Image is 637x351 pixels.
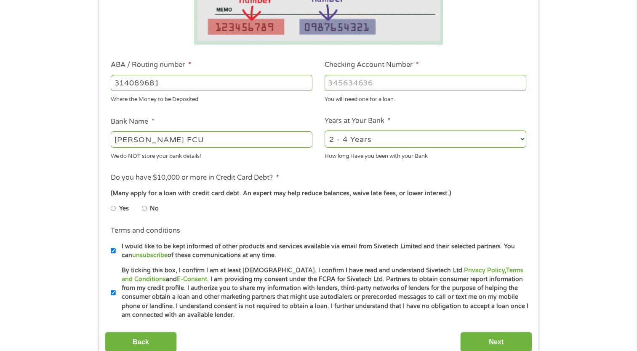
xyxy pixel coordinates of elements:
[177,276,207,283] a: E-Consent
[111,93,312,104] div: Where the Money to be Deposited
[132,252,168,259] a: unsubscribe
[111,226,180,235] label: Terms and conditions
[464,267,504,274] a: Privacy Policy
[119,204,129,213] label: Yes
[111,149,312,160] div: We do NOT store your bank details!
[111,117,154,126] label: Bank Name
[325,93,526,104] div: You will need one for a loan.
[116,266,529,320] label: By ticking this box, I confirm I am at least [DEMOGRAPHIC_DATA]. I confirm I have read and unders...
[111,75,312,91] input: 263177916
[122,267,523,283] a: Terms and Conditions
[325,117,390,125] label: Years at Your Bank
[111,61,191,69] label: ABA / Routing number
[111,173,279,182] label: Do you have $10,000 or more in Credit Card Debt?
[111,189,526,198] div: (Many apply for a loan with credit card debt. An expert may help reduce balances, waive late fees...
[116,242,529,260] label: I would like to be kept informed of other products and services available via email from Sivetech...
[325,149,526,160] div: How long Have you been with your Bank
[150,204,159,213] label: No
[325,75,526,91] input: 345634636
[325,61,418,69] label: Checking Account Number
